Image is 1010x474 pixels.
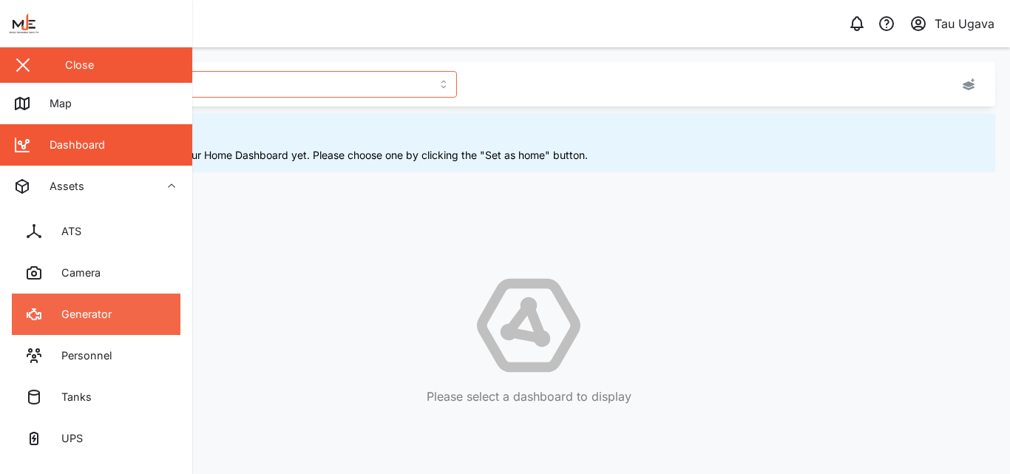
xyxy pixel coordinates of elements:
[12,335,180,376] a: Personnel
[12,376,180,418] a: Tanks
[101,147,986,163] div: You haven't set your Home Dashboard yet. Please choose one by clicking the "Set as home" button.
[12,418,180,459] a: UPS
[38,137,105,153] div: Dashboard
[50,265,101,281] div: Camera
[427,387,631,406] div: Please select a dashboard to display
[12,211,180,252] a: ATS
[38,178,84,194] div: Assets
[12,294,180,335] a: Generator
[38,95,72,112] div: Map
[50,223,81,240] div: ATS
[12,252,180,294] a: Camera
[906,13,998,34] button: Tau Ugava
[71,71,457,98] input: Choose a dashboard
[65,57,94,73] div: Close
[50,306,112,322] div: Generator
[7,7,200,40] img: Main Logo
[50,348,112,364] div: Personnel
[50,389,92,405] div: Tanks
[935,15,994,33] div: Tau Ugava
[50,430,83,447] div: UPS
